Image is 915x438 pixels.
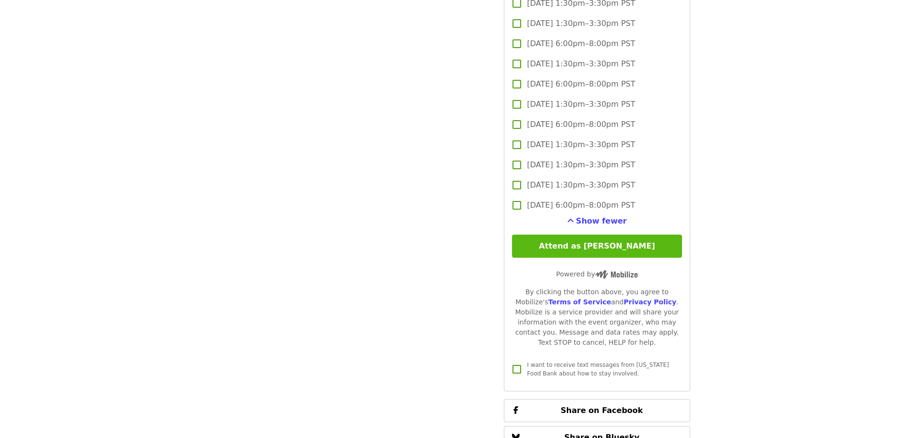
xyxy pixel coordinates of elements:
span: [DATE] 6:00pm–8:00pm PST [527,38,635,50]
span: [DATE] 6:00pm–8:00pm PST [527,78,635,90]
span: [DATE] 6:00pm–8:00pm PST [527,119,635,130]
span: [DATE] 1:30pm–3:30pm PST [527,179,635,191]
span: Share on Facebook [561,406,643,415]
span: [DATE] 1:30pm–3:30pm PST [527,18,635,29]
a: Terms of Service [548,298,611,306]
div: By clicking the button above, you agree to Mobilize's and . Mobilize is a service provider and wi... [512,287,682,348]
button: Share on Facebook [504,399,690,422]
span: [DATE] 1:30pm–3:30pm PST [527,58,635,70]
span: Show fewer [576,216,627,225]
span: [DATE] 1:30pm–3:30pm PST [527,99,635,110]
img: Powered by Mobilize [595,270,638,279]
span: [DATE] 1:30pm–3:30pm PST [527,159,635,171]
a: Privacy Policy [623,298,676,306]
span: [DATE] 1:30pm–3:30pm PST [527,139,635,150]
span: [DATE] 6:00pm–8:00pm PST [527,200,635,211]
button: Attend as [PERSON_NAME] [512,235,682,258]
span: Powered by [556,270,638,278]
span: I want to receive text messages from [US_STATE] Food Bank about how to stay involved. [527,362,669,377]
button: See more timeslots [567,215,627,227]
